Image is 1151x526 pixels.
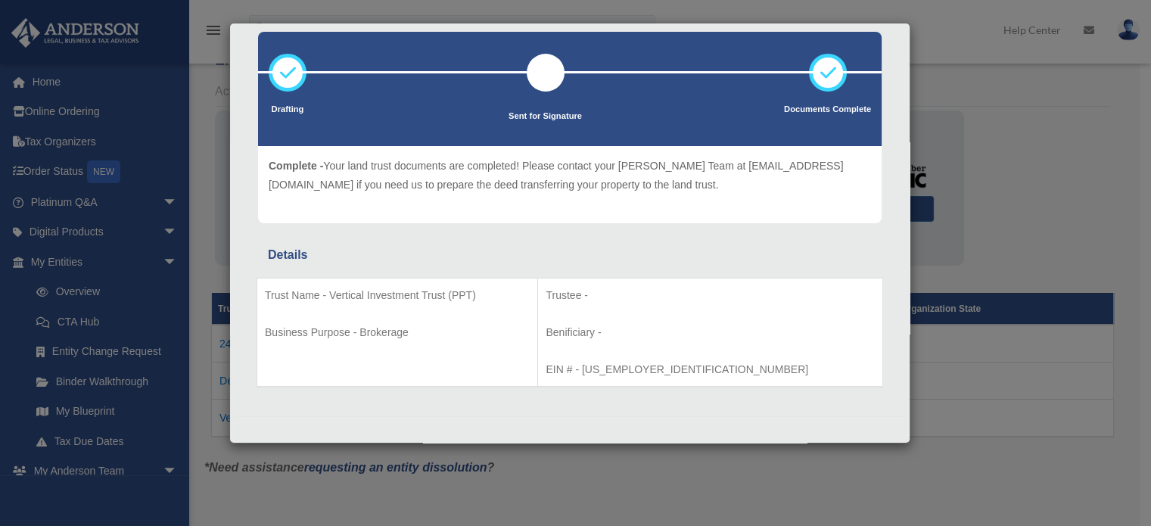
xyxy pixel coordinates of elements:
[546,323,875,342] p: Benificiary -
[265,323,530,342] p: Business Purpose - Brokerage
[546,286,875,305] p: Trustee -
[269,157,871,194] p: Your land trust documents are completed! Please contact your [PERSON_NAME] Team at [EMAIL_ADDRESS...
[269,160,323,172] span: Complete -
[268,244,872,266] div: Details
[265,286,530,305] p: Trust Name - Vertical Investment Trust (PPT)
[784,102,871,117] p: Documents Complete
[509,109,582,124] p: Sent for Signature
[546,360,875,379] p: EIN # - [US_EMPLOYER_IDENTIFICATION_NUMBER]
[269,102,306,117] p: Drafting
